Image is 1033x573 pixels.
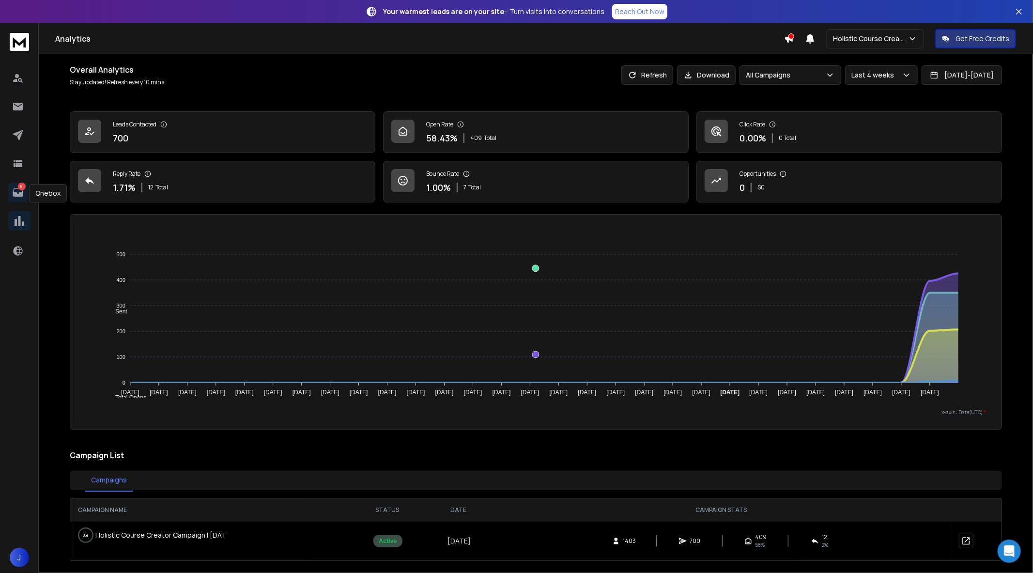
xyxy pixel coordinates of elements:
button: [DATE]-[DATE] [922,65,1002,85]
span: Sent [108,308,127,315]
p: Refresh [641,70,667,80]
button: J [10,548,29,567]
p: Stay updated! Refresh every 10 mins. [70,78,166,86]
button: Download [677,65,736,85]
span: 1403 [623,537,636,545]
h1: Overall Analytics [70,64,166,76]
span: 2 % [822,541,828,549]
button: Get Free Credits [935,29,1016,48]
tspan: [DATE] [778,389,797,396]
th: DATE [425,498,492,522]
a: 8 [8,183,28,202]
tspan: 200 [117,328,125,334]
p: 1.71 % [113,181,136,194]
p: Last 4 weeks [851,70,898,80]
span: 12 [148,184,154,191]
tspan: [DATE] [207,389,225,396]
img: logo [10,33,29,51]
span: 7 [463,184,466,191]
tspan: [DATE] [150,389,168,396]
tspan: [DATE] [264,389,282,396]
button: Refresh [621,65,673,85]
p: All Campaigns [746,70,794,80]
a: Opportunities0$0 [696,161,1002,202]
tspan: [DATE] [464,389,482,396]
p: x-axis : Date(UTC) [86,409,986,416]
th: STATUS [349,498,425,522]
p: Reply Rate [113,170,140,178]
tspan: [DATE] [578,389,597,396]
span: 409 [470,134,482,142]
a: Click Rate0.00%0 Total [696,111,1002,153]
tspan: [DATE] [121,389,139,396]
a: Open Rate58.43%409Total [383,111,689,153]
div: Open Intercom Messenger [998,540,1021,563]
p: Download [697,70,729,80]
tspan: [DATE] [378,389,397,396]
p: 0 [740,181,745,194]
tspan: [DATE] [893,389,911,396]
tspan: [DATE] [635,389,654,396]
tspan: [DATE] [835,389,854,396]
strong: Your warmest leads are on your site [383,7,504,16]
tspan: [DATE] [493,389,511,396]
td: Holistic Course Creator Campaign | [DATE] [70,522,225,549]
p: Reach Out Now [615,7,664,16]
tspan: 400 [117,277,125,283]
span: Total [468,184,481,191]
tspan: [DATE] [550,389,568,396]
span: Total Opens [108,394,146,401]
span: Total [484,134,496,142]
span: 409 [755,533,767,541]
button: Campaigns [85,469,133,492]
th: CAMPAIGN NAME [70,498,349,522]
tspan: [DATE] [664,389,682,396]
tspan: [DATE] [693,389,711,396]
p: 0 % [83,530,89,540]
span: 12 [822,533,827,541]
tspan: [DATE] [521,389,540,396]
a: Leads Contacted700 [70,111,375,153]
th: CAMPAIGN STATS [492,498,951,522]
p: 0 Total [779,134,796,142]
h1: Analytics [55,33,784,45]
tspan: [DATE] [178,389,197,396]
p: Leads Contacted [113,121,156,128]
p: Holistic Course Creator [833,34,908,44]
tspan: [DATE] [293,389,311,396]
p: Opportunities [740,170,776,178]
a: Reply Rate1.71%12Total [70,161,375,202]
p: $ 0 [757,184,765,191]
div: Onebox [29,184,67,202]
div: Active [373,535,402,547]
tspan: [DATE] [407,389,425,396]
tspan: 300 [117,303,125,309]
span: Total [155,184,168,191]
span: 58 % [755,541,765,549]
p: Bounce Rate [426,170,459,178]
a: Reach Out Now [612,4,667,19]
h2: Campaign List [70,449,1002,461]
tspan: [DATE] [921,389,940,396]
tspan: [DATE] [321,389,339,396]
tspan: 100 [117,354,125,360]
p: 1.00 % [426,181,451,194]
p: Click Rate [740,121,765,128]
p: – Turn visits into conversations [383,7,604,16]
a: Bounce Rate1.00%7Total [383,161,689,202]
tspan: [DATE] [864,389,882,396]
p: 58.43 % [426,131,458,145]
p: 8 [18,183,26,190]
p: 0.00 % [740,131,766,145]
tspan: [DATE] [721,389,740,396]
td: [DATE] [425,522,492,560]
tspan: 500 [117,251,125,257]
span: 700 [690,537,700,545]
p: Open Rate [426,121,453,128]
p: Get Free Credits [956,34,1009,44]
tspan: [DATE] [435,389,454,396]
tspan: [DATE] [235,389,254,396]
tspan: 0 [123,380,125,386]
